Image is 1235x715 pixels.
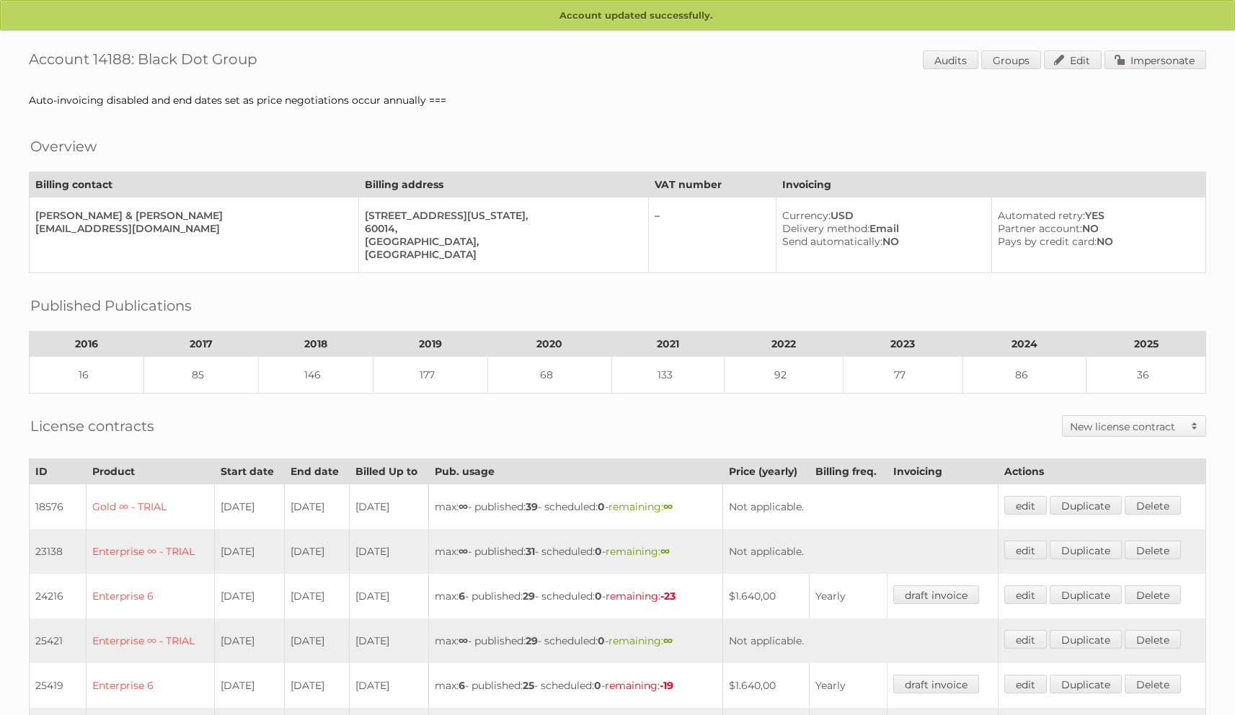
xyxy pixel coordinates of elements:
td: 133 [611,357,724,394]
div: Email [782,222,981,235]
a: edit [1004,675,1047,693]
a: Delete [1125,585,1181,604]
td: 36 [1086,357,1206,394]
a: Duplicate [1050,585,1122,604]
strong: 29 [526,634,538,647]
strong: ∞ [459,500,468,513]
td: $1.640,00 [723,574,809,618]
a: edit [1004,496,1047,515]
th: 2016 [30,332,144,357]
th: Billing address [358,172,648,197]
span: remaining: [605,679,673,692]
h2: License contracts [30,415,154,437]
td: [DATE] [285,529,350,574]
th: 2020 [487,332,611,357]
th: Price (yearly) [723,459,809,484]
td: max: - published: - scheduled: - [428,529,723,574]
a: edit [1004,541,1047,559]
strong: ∞ [660,545,670,558]
td: [DATE] [285,618,350,663]
th: 2021 [611,332,724,357]
a: draft invoice [893,585,979,604]
strong: ∞ [663,634,673,647]
div: 60014, [365,222,637,235]
td: [DATE] [215,529,285,574]
a: Delete [1125,630,1181,649]
td: 25419 [30,663,87,708]
td: Gold ∞ - TRIAL [86,484,214,530]
strong: -23 [660,590,676,603]
td: 25421 [30,618,87,663]
a: New license contract [1063,416,1205,436]
a: edit [1004,630,1047,649]
strong: 6 [459,679,465,692]
div: [EMAIL_ADDRESS][DOMAIN_NAME] [35,222,347,235]
th: Pub. usage [428,459,723,484]
a: Groups [981,50,1041,69]
td: [DATE] [285,574,350,618]
a: draft invoice [893,675,979,693]
th: 2017 [143,332,258,357]
strong: ∞ [663,500,673,513]
span: Pays by credit card: [998,235,1097,248]
strong: 0 [598,500,605,513]
td: [DATE] [215,484,285,530]
strong: 31 [526,545,535,558]
td: 146 [258,357,373,394]
a: Audits [923,50,978,69]
td: Yearly [809,574,887,618]
td: Enterprise 6 [86,663,214,708]
strong: 39 [526,500,538,513]
td: 85 [143,357,258,394]
span: remaining: [608,634,673,647]
td: [DATE] [215,663,285,708]
a: Duplicate [1050,675,1122,693]
a: Duplicate [1050,541,1122,559]
th: Billing contact [30,172,359,197]
strong: 6 [459,590,465,603]
a: Edit [1044,50,1102,69]
td: max: - published: - scheduled: - [428,618,723,663]
td: [DATE] [349,663,428,708]
div: [STREET_ADDRESS][US_STATE], [365,209,637,222]
a: Delete [1125,675,1181,693]
td: 18576 [30,484,87,530]
td: Enterprise 6 [86,574,214,618]
td: 16 [30,357,144,394]
strong: ∞ [459,634,468,647]
th: End date [285,459,350,484]
h1: Account 14188: Black Dot Group [29,50,1206,72]
td: 68 [487,357,611,394]
div: YES [998,209,1194,222]
td: Enterprise ∞ - TRIAL [86,618,214,663]
td: max: - published: - scheduled: - [428,484,723,530]
td: [DATE] [215,618,285,663]
th: Billed Up to [349,459,428,484]
a: edit [1004,585,1047,604]
span: Toggle [1184,416,1205,436]
strong: 0 [594,679,601,692]
h2: Overview [30,136,97,157]
span: remaining: [606,590,676,603]
div: NO [998,235,1194,248]
th: Actions [998,459,1205,484]
span: Send automatically: [782,235,882,248]
th: 2018 [258,332,373,357]
th: Invoicing [887,459,999,484]
td: max: - published: - scheduled: - [428,663,723,708]
td: 23138 [30,529,87,574]
td: Yearly [809,663,887,708]
th: 2023 [844,332,962,357]
a: Delete [1125,541,1181,559]
span: Delivery method: [782,222,869,235]
strong: 0 [595,545,602,558]
th: ID [30,459,87,484]
td: 24216 [30,574,87,618]
td: max: - published: - scheduled: - [428,574,723,618]
strong: 25 [523,679,534,692]
strong: 0 [598,634,605,647]
td: – [649,197,776,273]
span: Currency: [782,209,831,222]
td: [DATE] [349,618,428,663]
td: [DATE] [349,574,428,618]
